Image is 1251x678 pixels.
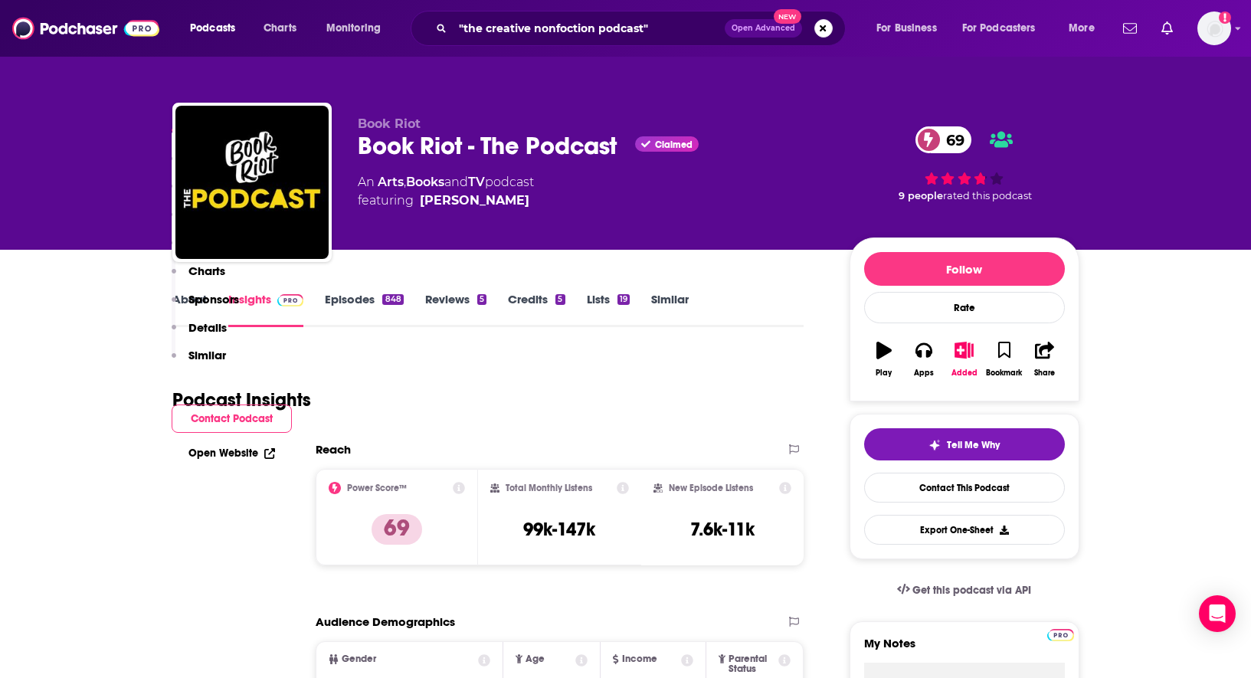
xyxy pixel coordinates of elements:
[725,19,802,38] button: Open AdvancedNew
[555,294,565,305] div: 5
[188,292,239,306] p: Sponsors
[172,292,239,320] button: Sponsors
[944,332,984,387] button: Added
[372,514,422,545] p: 69
[179,16,255,41] button: open menu
[316,16,401,41] button: open menu
[952,16,1058,41] button: open menu
[425,292,486,327] a: Reviews5
[690,518,755,541] h3: 7.6k-11k
[526,654,545,664] span: Age
[382,294,403,305] div: 848
[1047,629,1074,641] img: Podchaser Pro
[326,18,381,39] span: Monitoring
[885,572,1044,609] a: Get this podcast via API
[325,292,403,327] a: Episodes848
[190,18,235,39] span: Podcasts
[864,428,1065,460] button: tell me why sparkleTell Me Why
[962,18,1036,39] span: For Podcasters
[729,654,776,674] span: Parental Status
[1199,595,1236,632] div: Open Intercom Messenger
[358,116,421,131] span: Book Riot
[188,348,226,362] p: Similar
[951,368,978,378] div: Added
[931,126,972,153] span: 69
[899,190,943,201] span: 9 people
[508,292,565,327] a: Credits5
[468,175,485,189] a: TV
[864,515,1065,545] button: Export One-Sheet
[1058,16,1114,41] button: open menu
[175,106,329,259] img: Book Riot - The Podcast
[669,483,753,493] h2: New Episode Listens
[914,368,934,378] div: Apps
[1219,11,1231,24] svg: Add a profile image
[986,368,1022,378] div: Bookmark
[1197,11,1231,45] button: Show profile menu
[347,483,407,493] h2: Power Score™
[358,192,534,210] span: featuring
[1034,368,1055,378] div: Share
[404,175,406,189] span: ,
[1069,18,1095,39] span: More
[453,16,725,41] input: Search podcasts, credits, & more...
[378,175,404,189] a: Arts
[342,654,376,664] span: Gender
[444,175,468,189] span: and
[188,320,227,335] p: Details
[1197,11,1231,45] img: User Profile
[425,11,860,46] div: Search podcasts, credits, & more...
[172,405,292,433] button: Contact Podcast
[254,16,306,41] a: Charts
[876,368,892,378] div: Play
[406,175,444,189] a: Books
[943,190,1032,201] span: rated this podcast
[506,483,592,493] h2: Total Monthly Listens
[316,614,455,629] h2: Audience Demographics
[864,252,1065,286] button: Follow
[1047,627,1074,641] a: Pro website
[947,439,1000,451] span: Tell Me Why
[864,292,1065,323] div: Rate
[316,442,351,457] h2: Reach
[172,320,227,349] button: Details
[188,447,275,460] a: Open Website
[912,584,1031,597] span: Get this podcast via API
[876,18,937,39] span: For Business
[864,636,1065,663] label: My Notes
[850,116,1079,211] div: 69 9 peoplerated this podcast
[774,9,801,24] span: New
[866,16,956,41] button: open menu
[1197,11,1231,45] span: Logged in as BogaardsPR
[1155,15,1179,41] a: Show notifications dropdown
[358,173,534,210] div: An podcast
[651,292,689,327] a: Similar
[928,439,941,451] img: tell me why sparkle
[172,348,226,376] button: Similar
[984,332,1024,387] button: Bookmark
[732,25,795,32] span: Open Advanced
[617,294,630,305] div: 19
[1024,332,1064,387] button: Share
[420,192,529,210] a: Rebecca Schinsky
[864,332,904,387] button: Play
[587,292,630,327] a: Lists19
[655,141,693,149] span: Claimed
[264,18,296,39] span: Charts
[477,294,486,305] div: 5
[523,518,595,541] h3: 99k-147k
[1117,15,1143,41] a: Show notifications dropdown
[622,654,657,664] span: Income
[915,126,972,153] a: 69
[12,14,159,43] img: Podchaser - Follow, Share and Rate Podcasts
[904,332,944,387] button: Apps
[864,473,1065,503] a: Contact This Podcast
